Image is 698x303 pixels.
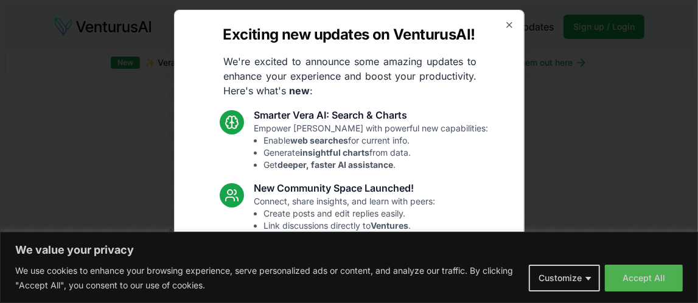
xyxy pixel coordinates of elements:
li: Get . [263,159,488,171]
li: Join the conversation [DATE]! [263,232,435,244]
strong: new [290,85,310,97]
li: Generate from data. [263,147,488,159]
p: Connect, share insights, and learn with peers: [254,195,435,244]
li: Enable for current info. [263,134,488,147]
strong: deeper, faster AI assistance [277,159,393,170]
strong: Ventures [371,220,408,231]
h3: Dashboard Latest News & Socials [254,254,450,268]
strong: web searches [290,135,348,145]
p: We're excited to announce some amazing updates to enhance your experience and boost your producti... [214,54,487,98]
li: Create posts and edit replies easily. [263,207,435,220]
li: Link discussions directly to . [263,220,435,232]
strong: introductions [352,281,409,291]
h3: Smarter Vera AI: Search & Charts [254,108,488,122]
p: Empower [PERSON_NAME] with powerful new capabilities: [254,122,488,171]
h3: New Community Space Launched! [254,181,435,195]
h2: Exciting new updates on VenturusAI! [223,25,475,44]
li: Standardized analysis . [263,280,450,293]
strong: insightful charts [300,147,369,158]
